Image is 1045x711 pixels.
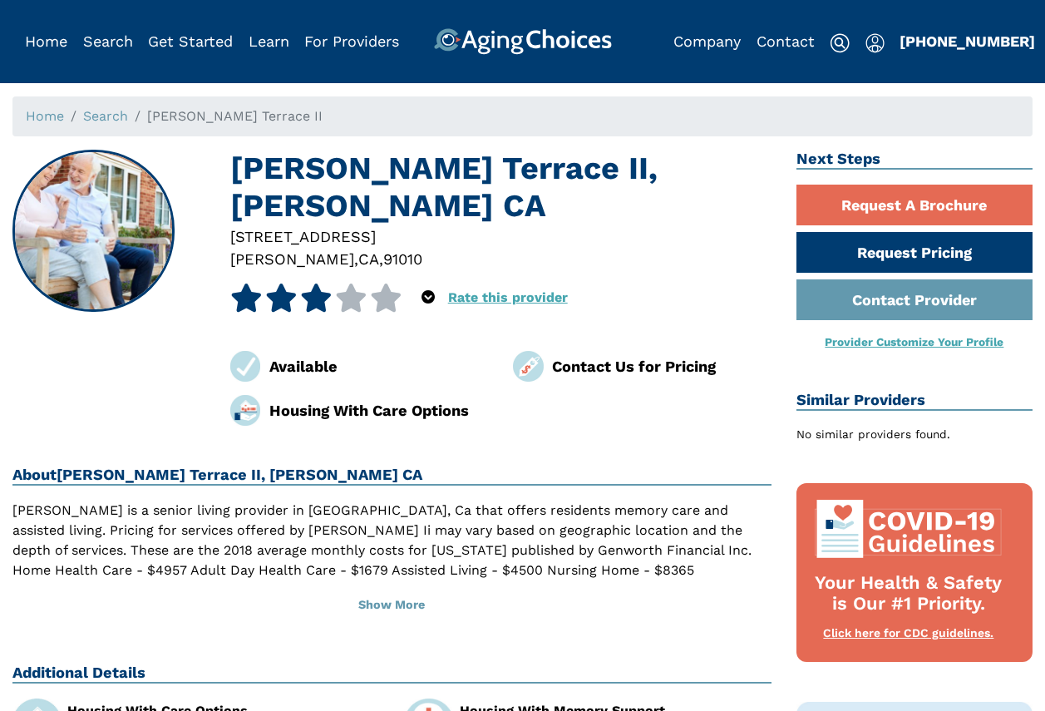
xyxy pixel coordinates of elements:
[26,108,64,124] a: Home
[796,185,1033,225] a: Request A Brochure
[83,108,128,124] a: Search
[269,399,489,422] div: Housing With Care Options
[673,32,741,50] a: Company
[433,28,611,55] img: AgingChoices
[796,150,1033,170] h2: Next Steps
[421,284,435,312] div: Popover trigger
[83,28,133,55] div: Popover trigger
[14,151,174,311] img: Andres Duarte Terrace II, Duarte CA
[813,625,1004,642] div: Click here for CDC guidelines.
[304,32,399,50] a: For Providers
[12,587,771,624] button: Show More
[813,500,1004,558] img: covid-top-default.svg
[83,32,133,50] a: Search
[796,232,1033,273] a: Request Pricing
[865,33,885,53] img: user-icon.svg
[865,28,885,55] div: Popover trigger
[757,32,815,50] a: Contact
[12,501,771,620] p: [PERSON_NAME] is a senior living provider in [GEOGRAPHIC_DATA], Ca that offers residents memory c...
[230,225,771,248] div: [STREET_ADDRESS]
[25,32,67,50] a: Home
[358,250,379,268] span: CA
[354,250,358,268] span: ,
[148,32,233,50] a: Get Started
[12,664,771,684] h2: Additional Details
[383,248,422,270] div: 91010
[796,279,1033,320] a: Contact Provider
[379,250,383,268] span: ,
[269,355,489,378] div: Available
[813,573,1004,615] div: Your Health & Safety is Our #1 Priority.
[796,426,1033,443] div: No similar providers found.
[230,250,354,268] span: [PERSON_NAME]
[147,108,323,124] span: [PERSON_NAME] Terrace II
[249,32,289,50] a: Learn
[900,32,1035,50] a: [PHONE_NUMBER]
[448,289,568,305] a: Rate this provider
[12,96,1033,136] nav: breadcrumb
[796,391,1033,411] h2: Similar Providers
[830,33,850,53] img: search-icon.svg
[825,335,1003,348] a: Provider Customize Your Profile
[230,150,771,225] h1: [PERSON_NAME] Terrace II, [PERSON_NAME] CA
[552,355,771,378] div: Contact Us for Pricing
[12,466,771,486] h2: About [PERSON_NAME] Terrace II, [PERSON_NAME] CA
